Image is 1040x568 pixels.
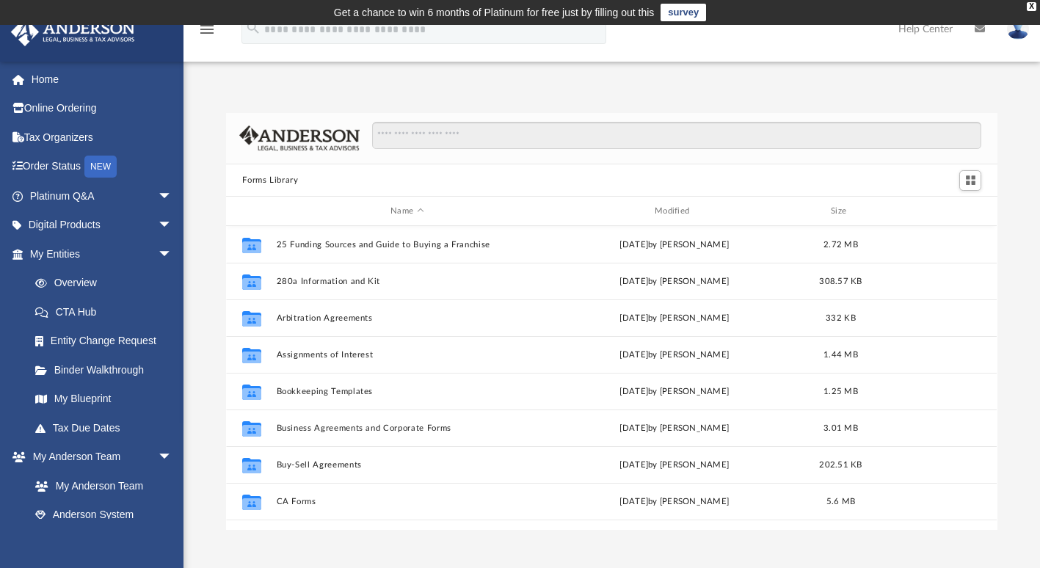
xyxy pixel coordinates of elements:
button: CA Forms [277,497,538,506]
a: survey [661,4,706,21]
div: [DATE] by [PERSON_NAME] [544,239,805,252]
a: menu [198,28,216,38]
span: 202.51 KB [820,461,862,469]
button: Switch to Grid View [959,170,981,191]
button: Assignments of Interest [277,350,538,360]
div: Get a chance to win 6 months of Platinum for free just by filling out this [334,4,655,21]
img: Anderson Advisors Platinum Portal [7,18,139,46]
div: [DATE] by [PERSON_NAME] [544,312,805,325]
input: Search files and folders [372,122,981,150]
a: Tax Organizers [10,123,194,152]
span: 3.01 MB [823,424,858,432]
span: 308.57 KB [820,277,862,285]
div: Modified [544,205,805,218]
a: Order StatusNEW [10,152,194,182]
i: search [245,20,261,36]
div: [DATE] by [PERSON_NAME] [544,385,805,398]
a: My Anderson Team [21,471,180,500]
a: Binder Walkthrough [21,355,194,385]
i: menu [198,21,216,38]
a: Platinum Q&Aarrow_drop_down [10,181,194,211]
div: Size [812,205,870,218]
span: 2.72 MB [823,241,858,249]
a: Online Ordering [10,94,194,123]
div: [DATE] by [PERSON_NAME] [544,422,805,435]
a: Overview [21,269,194,298]
a: My Blueprint [21,385,187,414]
span: 1.25 MB [823,387,858,396]
span: arrow_drop_down [158,239,187,269]
span: arrow_drop_down [158,211,187,241]
a: Home [10,65,194,94]
a: My Entitiesarrow_drop_down [10,239,194,269]
a: CTA Hub [21,297,194,327]
button: Business Agreements and Corporate Forms [277,423,538,433]
button: Arbitration Agreements [277,313,538,323]
a: Entity Change Request [21,327,194,356]
div: close [1027,2,1036,11]
span: arrow_drop_down [158,443,187,473]
a: Tax Due Dates [21,413,194,443]
div: Name [276,205,537,218]
span: 332 KB [826,314,857,322]
button: Bookkeeping Templates [277,387,538,396]
span: arrow_drop_down [158,181,187,211]
div: id [877,205,980,218]
img: User Pic [1007,18,1029,40]
span: 1.44 MB [823,351,858,359]
div: NEW [84,156,117,178]
div: id [233,205,269,218]
button: 25 Funding Sources and Guide to Buying a Franchise [277,240,538,250]
button: 280a Information and Kit [277,277,538,286]
span: 5.6 MB [826,498,856,506]
div: [DATE] by [PERSON_NAME] [544,349,805,362]
a: Digital Productsarrow_drop_down [10,211,194,240]
div: [DATE] by [PERSON_NAME] [544,495,805,509]
a: My Anderson Teamarrow_drop_down [10,443,187,472]
div: [DATE] by [PERSON_NAME] [544,459,805,472]
a: Anderson System [21,500,187,530]
div: grid [226,226,997,531]
div: [DATE] by [PERSON_NAME] [544,275,805,288]
button: Forms Library [242,174,298,187]
button: Buy-Sell Agreements [277,460,538,470]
